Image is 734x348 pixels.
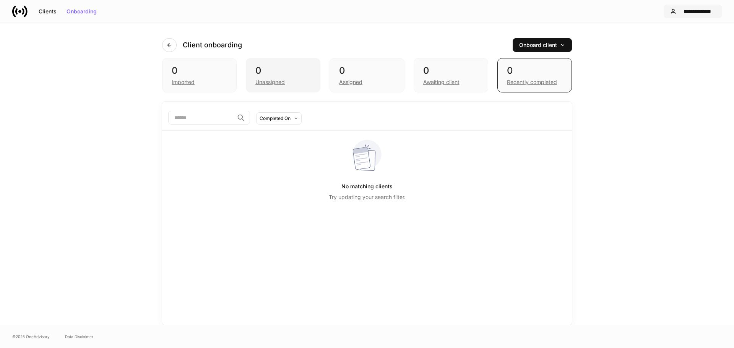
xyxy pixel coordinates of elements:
[507,78,557,86] div: Recently completed
[255,65,311,77] div: 0
[255,78,285,86] div: Unassigned
[507,65,562,77] div: 0
[39,9,57,14] div: Clients
[497,58,572,92] div: 0Recently completed
[513,38,572,52] button: Onboard client
[246,58,320,92] div: 0Unassigned
[34,5,62,18] button: Clients
[339,78,362,86] div: Assigned
[172,78,195,86] div: Imported
[423,78,460,86] div: Awaiting client
[256,112,302,125] button: Completed On
[67,9,97,14] div: Onboarding
[12,333,50,340] span: © 2025 OneAdvisory
[183,40,242,50] h4: Client onboarding
[423,65,479,77] div: 0
[414,58,488,92] div: 0Awaiting client
[330,58,404,92] div: 0Assigned
[341,180,393,193] h5: No matching clients
[62,5,102,18] button: Onboarding
[65,333,93,340] a: Data Disclaimer
[329,193,406,201] p: Try updating your search filter.
[260,115,291,122] div: Completed On
[172,65,227,77] div: 0
[519,42,565,48] div: Onboard client
[339,65,395,77] div: 0
[162,58,237,92] div: 0Imported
